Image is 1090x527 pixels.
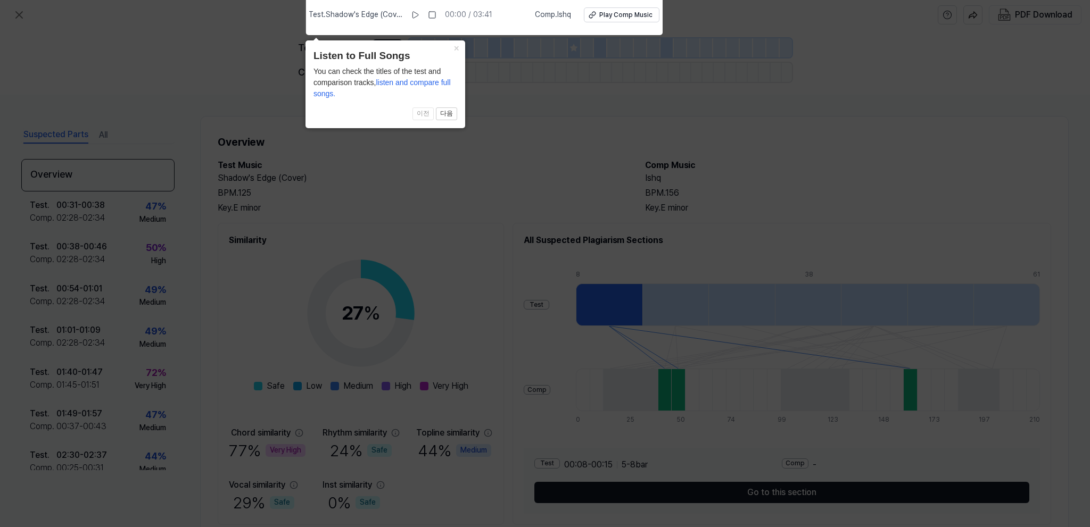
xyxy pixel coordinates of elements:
header: Listen to Full Songs [313,48,457,64]
span: Comp . Ishq [535,10,571,20]
span: Test . Shadow's Edge (Cover) [309,10,402,20]
button: Close [448,40,465,55]
div: 00:00 / 03:41 [445,10,492,20]
div: You can check the titles of the test and comparison tracks, [313,66,457,99]
button: Play Comp Music [584,7,659,22]
div: Play Comp Music [599,11,653,20]
button: 다음 [436,107,457,120]
span: listen and compare full songs. [313,78,451,98]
